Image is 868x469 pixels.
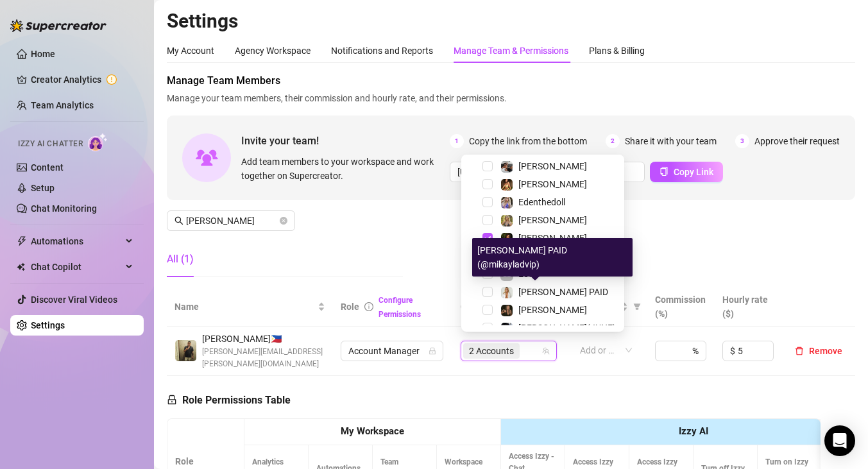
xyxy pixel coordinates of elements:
img: AI Chatter [88,133,108,151]
span: Automations [31,231,122,252]
a: Content [31,162,64,173]
span: Select tree node [482,233,493,243]
span: team [542,347,550,355]
span: 2 Accounts [463,343,520,359]
img: Allen Valenzuela [175,340,196,361]
span: Name [174,300,315,314]
a: Chat Monitoring [31,203,97,214]
img: Mikayla PAID [501,287,513,298]
th: Commission (%) [647,287,715,327]
span: 2 Accounts [469,344,514,358]
span: [PERSON_NAME] 🇵🇭 [202,332,325,346]
span: 2 [606,134,620,148]
img: Logan Blake [501,161,513,173]
img: Molly [501,233,513,244]
span: Select tree node [482,179,493,189]
span: filter [633,303,641,311]
a: Creator Analytics exclamation-circle [31,69,133,90]
span: [PERSON_NAME] [518,161,587,171]
div: Manage Team & Permissions [454,44,568,58]
span: [PERSON_NAME][EMAIL_ADDRESS][PERSON_NAME][DOMAIN_NAME] [202,346,325,370]
span: Select tree node [482,323,493,333]
span: [PERSON_NAME] PAID [518,287,608,297]
img: logo-BBDzfeDw.svg [10,19,106,32]
span: search [174,216,183,225]
span: Edenthedoll [518,197,565,207]
span: Select tree node [482,197,493,207]
span: copy [660,167,668,176]
a: Setup [31,183,55,193]
th: Name [167,287,333,327]
span: [PERSON_NAME](JUNE) [518,323,616,333]
img: Edenthedoll [501,197,513,209]
span: thunderbolt [17,236,27,246]
span: Select tree node [482,287,493,297]
span: Remove [809,346,842,356]
a: Settings [31,320,65,330]
div: Agency Workspace [235,44,311,58]
span: info-circle [364,302,373,311]
img: MAGGIE(JUNE) [501,323,513,334]
span: Invite your team! [241,133,450,149]
div: All (1) [167,252,194,267]
span: Approve their request [754,134,840,148]
img: Sumner [501,179,513,191]
span: Select tree node [482,215,493,225]
span: Role [341,302,359,312]
span: Share it with your team [625,134,717,148]
span: Select tree node [482,305,493,315]
span: Manage your team members, their commission and hourly rate, and their permissions. [167,91,855,105]
a: Discover Viral Videos [31,294,117,305]
span: 3 [735,134,749,148]
span: Copy Link [674,167,713,177]
input: Search members [186,214,277,228]
div: Notifications and Reports [331,44,433,58]
h5: Role Permissions Table [167,393,291,408]
img: Chat Copilot [17,262,25,271]
a: Team Analytics [31,100,94,110]
div: My Account [167,44,214,58]
span: Manage Team Members [167,73,855,89]
span: [PERSON_NAME] [518,233,587,243]
span: delete [795,346,804,355]
span: 1 [450,134,464,148]
span: Izzy AI Chatter [18,138,83,150]
span: Copy the link from the bottom [469,134,587,148]
img: Jess [501,215,513,226]
span: Account Manager [348,341,436,361]
h2: Settings [167,9,855,33]
div: [PERSON_NAME] PAID (@mikayladvip) [472,238,633,277]
span: lock [167,395,177,405]
strong: Izzy AI [679,425,708,437]
a: Configure Permissions [379,296,421,319]
span: Chat Copilot [31,257,122,277]
span: Select tree node [482,161,493,171]
button: close-circle [280,217,287,225]
span: Add team members to your workspace and work together on Supercreator. [241,155,445,183]
span: filter [631,297,643,316]
span: Creator accounts [461,300,545,314]
button: Remove [790,343,847,359]
button: Copy Link [650,162,723,182]
span: [PERSON_NAME] [518,305,587,315]
th: Hourly rate ($) [715,287,782,327]
span: [PERSON_NAME] [518,179,587,189]
div: Open Intercom Messenger [824,425,855,456]
span: lock [429,347,436,355]
img: KATIE [501,305,513,316]
span: [PERSON_NAME] [518,215,587,225]
strong: My Workspace [341,425,404,437]
div: Plans & Billing [589,44,645,58]
a: Home [31,49,55,59]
